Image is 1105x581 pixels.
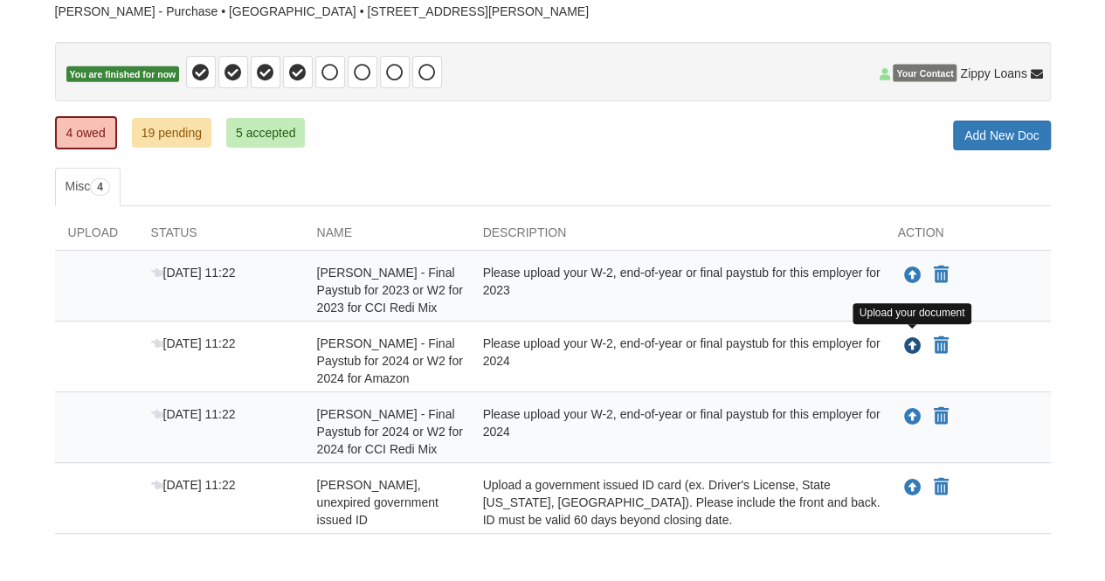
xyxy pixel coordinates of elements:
button: Upload James Kessler - Final Paystub for 2024 or W2 for 2024 for CCI Redi Mix [902,405,923,428]
span: Zippy Loans [960,65,1026,82]
div: Upload [55,224,138,250]
a: 5 accepted [226,118,306,148]
button: Upload James Kessler - Final Paystub for 2023 or W2 for 2023 for CCI Redi Mix [902,264,923,287]
span: [DATE] 11:22 [151,336,236,350]
button: Upload James Kessler - Valid, unexpired government issued ID [902,476,923,499]
button: Declare James Kessler - Final Paystub for 2023 or W2 for 2023 for CCI Redi Mix not applicable [932,265,950,286]
a: 4 owed [55,116,117,149]
button: Declare James Kessler - Final Paystub for 2024 or W2 for 2024 for Amazon not applicable [932,335,950,356]
button: Declare James Kessler - Final Paystub for 2024 or W2 for 2024 for CCI Redi Mix not applicable [932,406,950,427]
span: [PERSON_NAME] - Final Paystub for 2023 or W2 for 2023 for CCI Redi Mix [317,266,463,315]
div: Upload a government issued ID card (ex. Driver's License, State [US_STATE], [GEOGRAPHIC_DATA]). P... [470,476,885,529]
button: Declare James Kessler - Valid, unexpired government issued ID not applicable [932,477,950,498]
div: Description [470,224,885,250]
a: Misc [55,168,121,206]
span: [PERSON_NAME], unexpired government issued ID [317,478,439,527]
div: Please upload your W-2, end-of-year or final paystub for this employer for 2024 [470,335,885,387]
span: [DATE] 11:22 [151,266,236,280]
a: 19 pending [132,118,211,148]
a: Add New Doc [953,121,1051,150]
button: Upload James Kessler - Final Paystub for 2024 or W2 for 2024 for Amazon [902,335,923,357]
span: [PERSON_NAME] - Final Paystub for 2024 or W2 for 2024 for CCI Redi Mix [317,407,463,456]
div: Action [885,224,1051,250]
span: [DATE] 11:22 [151,407,236,421]
div: Upload your document [853,303,972,323]
div: Please upload your W-2, end-of-year or final paystub for this employer for 2023 [470,264,885,316]
span: Your Contact [893,65,957,82]
div: Name [304,224,470,250]
span: [DATE] 11:22 [151,478,236,492]
span: You are finished for now [66,66,180,83]
span: 4 [90,178,110,196]
div: Status [138,224,304,250]
div: Please upload your W-2, end-of-year or final paystub for this employer for 2024 [470,405,885,458]
div: [PERSON_NAME] - Purchase • [GEOGRAPHIC_DATA] • [STREET_ADDRESS][PERSON_NAME] [55,4,1051,19]
span: [PERSON_NAME] - Final Paystub for 2024 or W2 for 2024 for Amazon [317,336,463,385]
